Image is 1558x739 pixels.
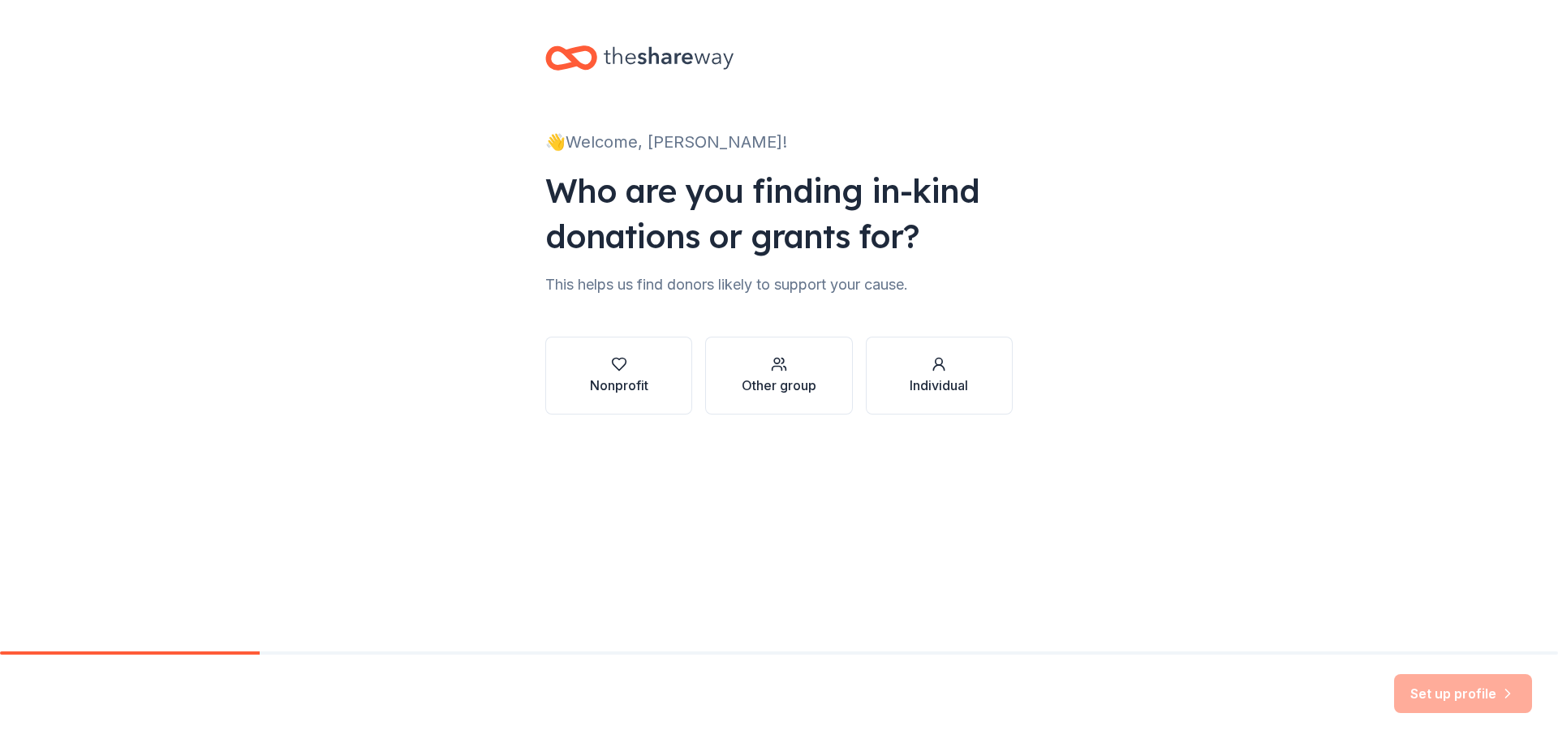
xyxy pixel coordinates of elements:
div: Nonprofit [590,376,648,395]
div: Who are you finding in-kind donations or grants for? [545,168,1013,259]
button: Other group [705,337,852,415]
button: Nonprofit [545,337,692,415]
div: Other group [742,376,816,395]
div: This helps us find donors likely to support your cause. [545,272,1013,298]
div: Individual [910,376,968,395]
div: 👋 Welcome, [PERSON_NAME]! [545,129,1013,155]
button: Individual [866,337,1013,415]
